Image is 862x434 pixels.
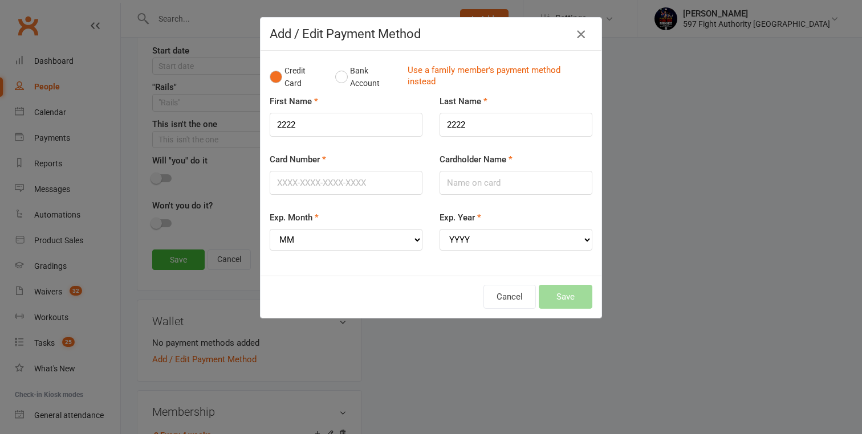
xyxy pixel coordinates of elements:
[270,153,326,166] label: Card Number
[270,171,422,195] input: XXXX-XXXX-XXXX-XXXX
[270,95,318,108] label: First Name
[408,64,587,90] a: Use a family member's payment method instead
[440,153,513,166] label: Cardholder Name
[440,171,592,195] input: Name on card
[270,211,319,224] label: Exp. Month
[270,60,323,95] button: Credit Card
[440,95,487,108] label: Last Name
[440,211,481,224] label: Exp. Year
[270,27,592,41] h4: Add / Edit Payment Method
[335,60,399,95] button: Bank Account
[572,25,590,43] button: Close
[483,285,536,309] button: Cancel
